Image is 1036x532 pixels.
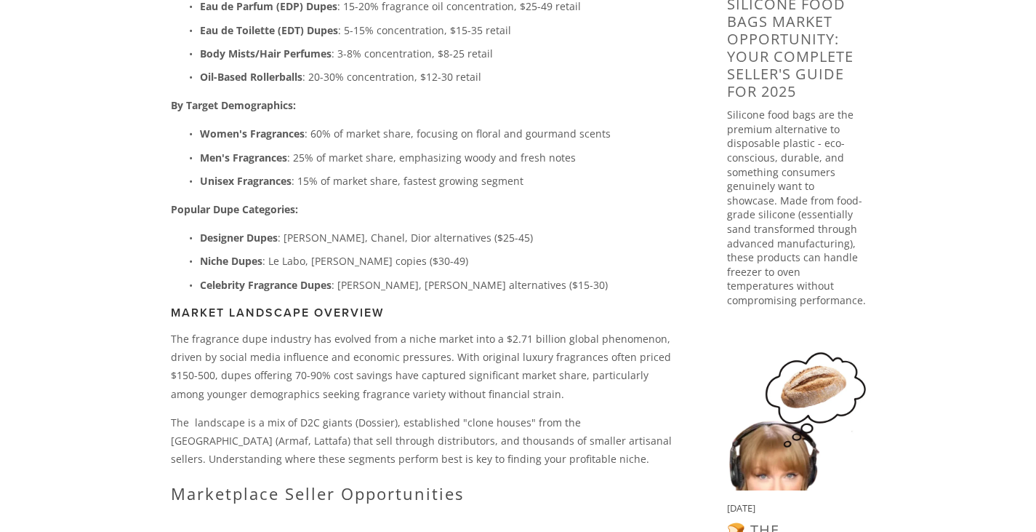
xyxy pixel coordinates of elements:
strong: By Target Demographics: [171,98,296,112]
strong: Designer Dupes [200,231,278,245]
strong: Men's Fragrances [200,151,287,164]
p: The landscape is a mix of D2C giants (Dossier), established "clone houses" from the [GEOGRAPHIC_D... [171,413,680,469]
strong: Women's Fragrances [200,127,305,140]
strong: Unisex Fragrances [200,174,292,188]
strong: Popular Dupe Categories: [171,202,298,216]
p: : [PERSON_NAME], [PERSON_NAME] alternatives ($15-30) [200,276,680,294]
p: : 3-8% concentration, $8-25 retail [200,44,680,63]
h2: Marketplace Seller Opportunities [171,484,680,503]
p: : [PERSON_NAME], Chanel, Dior alternatives ($25-45) [200,229,680,247]
p: : 20-30% concentration, $12-30 retail [200,68,680,86]
strong: Eau de Toilette (EDT) Dupes [200,23,338,37]
p: Silicone food bags are the premium alternative to disposable plastic - eco-conscious, durable, an... [727,108,866,307]
time: [DATE] [727,501,755,515]
h3: Market Landscape Overview [171,306,680,319]
p: : 15% of market share, fastest growing segment [200,172,680,190]
p: : Le Labo, [PERSON_NAME] copies ($30-49) [200,252,680,270]
p: : 60% of market share, focusing on floral and gourmand scents [200,124,680,143]
p: : 5-15% concentration, $15-35 retail [200,21,680,39]
strong: Body Mists/Hair Perfumes [200,47,332,60]
strong: Niche Dupes [200,254,262,268]
strong: Oil-Based Rollerballs [200,70,302,84]
p: : 25% of market share, emphasizing woody and fresh notes [200,148,680,167]
img: 🍞 The Sourdough Era: How Taylor Swift Powered Up The DIY Home Bread Making Category [727,352,866,491]
p: The fragrance dupe industry has evolved from a niche market into a $2.71 billion global phenomeno... [171,330,680,403]
strong: Celebrity Fragrance Dupes [200,278,332,292]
